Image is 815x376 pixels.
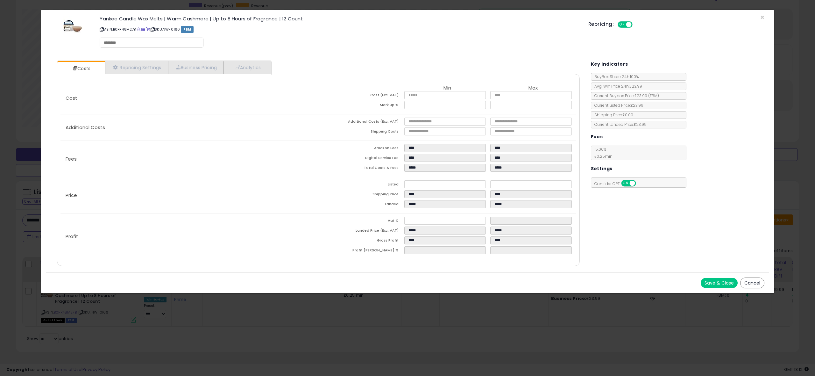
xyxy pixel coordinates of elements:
span: OFF [632,22,642,27]
span: Current Listed Price: £23.99 [591,103,643,108]
h3: Yankee Candle Wax Melts | Warm Cashmere | Up to 8 Hours of Fragrance | 12 Count [100,16,579,21]
th: Max [490,85,576,91]
span: FBM [181,26,194,33]
a: Analytics [223,61,271,74]
p: Fees [60,156,318,162]
span: OFF [635,181,645,186]
span: × [760,13,764,22]
td: Cost (Exc. VAT) [318,91,404,101]
h5: Fees [591,133,603,141]
td: Shipping Costs [318,127,404,137]
p: Price [60,193,318,198]
p: Cost [60,96,318,101]
span: Consider CPT: [591,181,644,186]
td: Landed Price (Exc. VAT) [318,227,404,236]
td: Shipping Price [318,190,404,200]
th: Min [404,85,490,91]
h5: Key Indicators [591,60,628,68]
p: Profit [60,234,318,239]
span: 15.00 % [591,147,613,159]
td: Total Costs & Fees [318,164,404,174]
p: Additional Costs [60,125,318,130]
a: Your listing only [146,27,150,32]
span: ( FBM ) [648,93,659,98]
a: Business Pricing [168,61,224,74]
span: BuyBox Share 24h: 100% [591,74,639,79]
h5: Repricing: [588,22,614,27]
td: Additional Costs (Exc. VAT) [318,118,404,127]
span: Shipping Price: £0.00 [591,112,633,118]
p: ASIN: B0FR48M27B | SKU: NW-0166 [100,24,579,34]
a: Repricing Settings [105,61,168,74]
a: BuyBox page [137,27,140,32]
a: All offer listings [141,27,145,32]
button: Save & Close [701,278,738,288]
span: £23.99 [634,93,659,98]
a: Costs [57,62,104,75]
span: Current Buybox Price: [591,93,659,98]
span: Avg. Win Price 24h: £23.99 [591,83,642,89]
h5: Settings [591,165,613,173]
span: Current Landed Price: £23.99 [591,122,647,127]
span: £0.25 min [591,154,613,159]
td: Amazon Fees [318,144,404,154]
td: Digital Service Fee [318,154,404,164]
span: ON [622,181,630,186]
span: ON [618,22,626,27]
td: Gross Profit [318,236,404,246]
td: Vat % [318,217,404,227]
td: Mark up % [318,101,404,111]
td: Profit [PERSON_NAME] % [318,246,404,256]
img: 41ut0ldUyxL._SL60_.jpg [63,16,82,35]
td: Listed [318,180,404,190]
button: Cancel [740,278,764,288]
td: Landed [318,200,404,210]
